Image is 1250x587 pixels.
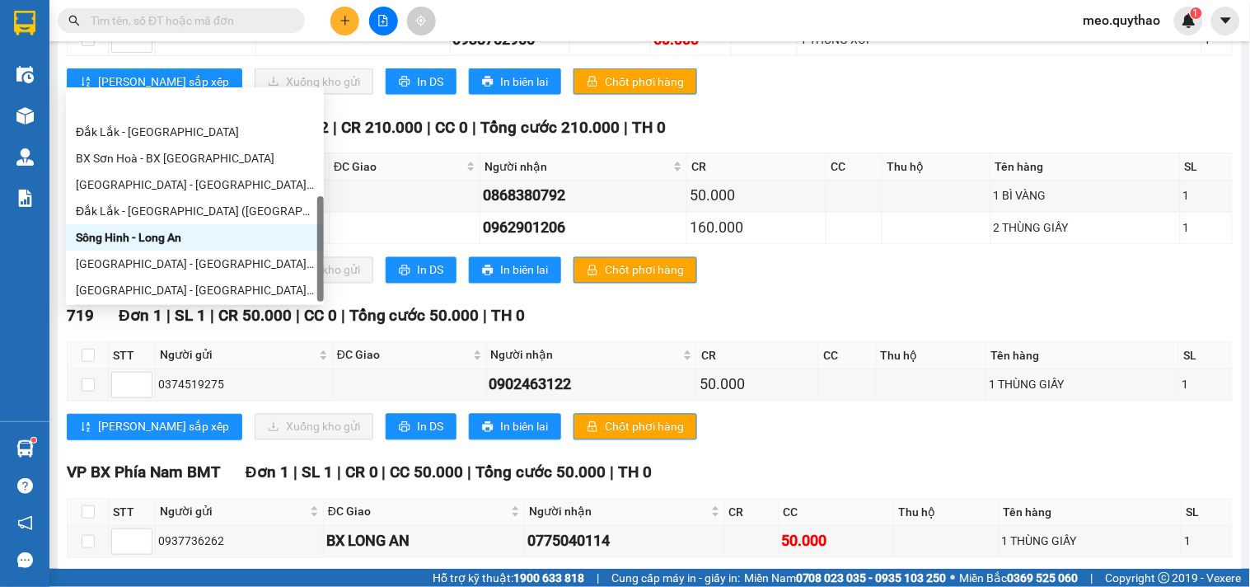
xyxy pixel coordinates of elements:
span: | [382,463,386,482]
span: Tổng cước 210.000 [481,118,620,137]
span: TH 0 [633,118,667,137]
button: plus [330,7,359,35]
span: | [597,569,599,587]
span: ⚪️ [951,575,956,581]
div: BX Sơn Hoà - BX [GEOGRAPHIC_DATA] [76,149,314,167]
span: CR 210.000 [341,118,424,137]
div: BX LONG AN [326,530,522,553]
span: CR 0 [345,463,378,482]
span: | [341,307,345,326]
span: 1 [1193,7,1199,19]
span: CC 0 [304,307,337,326]
span: Người gửi [160,503,307,521]
span: | [210,307,214,326]
span: printer [482,76,494,89]
button: lockChốt phơi hàng [574,68,697,95]
button: lockChốt phơi hàng [574,414,697,440]
div: 0902463122 [489,373,695,397]
button: downloadXuống kho gửi [255,414,373,440]
span: | [611,463,615,482]
span: SL 1 [302,463,333,482]
span: In DS [417,418,443,436]
th: SL [1182,499,1233,526]
img: logo-vxr [14,11,35,35]
span: printer [482,265,494,278]
div: 0962901206 [483,217,684,240]
span: notification [17,515,33,531]
div: [GEOGRAPHIC_DATA] - [GEOGRAPHIC_DATA] ([GEOGRAPHIC_DATA] mới) [76,176,314,194]
div: 0374519275 [158,376,330,394]
div: Sông Hinh - Long An [76,228,314,247]
div: 1 THÙNG GIẤY [1002,533,1179,551]
span: 719 [67,307,94,326]
div: Sài Gòn - Đắk Lắk (BXMT) [66,251,324,277]
th: SL [1181,153,1233,181]
span: | [484,307,488,326]
span: | [428,118,432,137]
div: Sài Gòn - Đắk Lắk (BXMĐ mới) [66,171,324,198]
button: printerIn biên lai [469,68,561,95]
th: Thu hộ [877,342,987,369]
span: SL 1 [175,307,206,326]
span: | [296,307,300,326]
button: aim [407,7,436,35]
span: Chốt phơi hàng [605,73,684,91]
span: ĐC Giao [337,346,470,364]
button: printerIn biên lai [469,257,561,284]
span: search [68,15,80,26]
span: | [293,463,297,482]
div: 50.000 [690,185,823,208]
span: CC 0 [436,118,469,137]
div: 50.000 [782,530,892,553]
span: ĐC Giao [334,157,463,176]
div: [GEOGRAPHIC_DATA] - [GEOGRAPHIC_DATA] ([GEOGRAPHIC_DATA]) [76,255,314,273]
span: plus [339,15,351,26]
img: solution-icon [16,190,34,207]
img: warehouse-icon [16,66,34,83]
button: sort-ascending[PERSON_NAME] sắp xếp [67,68,242,95]
span: In biên lai [500,418,548,436]
sup: 1 [31,438,36,443]
th: STT [109,499,156,526]
span: VP BX Phía Nam BMT [67,463,221,482]
span: question-circle [17,478,33,494]
th: CR [697,342,819,369]
span: printer [482,421,494,434]
div: Sông Hinh - Long An [66,224,324,251]
span: | [468,463,472,482]
div: [GEOGRAPHIC_DATA] - [GEOGRAPHIC_DATA] ([GEOGRAPHIC_DATA] - [GEOGRAPHIC_DATA] cũ) [76,281,314,299]
div: Đắk Lắk - [GEOGRAPHIC_DATA] [76,123,314,141]
span: TH 0 [619,463,653,482]
span: In DS [417,73,443,91]
span: lock [587,76,598,89]
span: | [337,463,341,482]
th: CR [725,499,779,526]
button: printerIn DS [386,414,456,440]
div: 0937736262 [158,533,321,551]
th: Tên hàng [1000,499,1182,526]
span: Hỗ trợ kỹ thuật: [433,569,584,587]
span: | [625,118,629,137]
img: warehouse-icon [16,107,34,124]
span: meo.quythao [1070,10,1174,31]
span: ĐC Giao [328,503,508,521]
span: printer [399,421,410,434]
span: Đơn 1 [246,463,289,482]
th: Tên hàng [991,153,1181,181]
span: lock [587,421,598,434]
div: 1 [1183,187,1229,205]
strong: 0369 525 060 [1008,571,1079,585]
div: Đắk Lắk - [GEOGRAPHIC_DATA] ([GEOGRAPHIC_DATA] mới) [76,202,314,220]
button: file-add [369,7,398,35]
span: SL 2 [297,118,329,137]
span: file-add [377,15,389,26]
span: Chốt phơi hàng [605,418,684,436]
button: downloadXuống kho gửi [255,68,373,95]
span: | [473,118,477,137]
span: In biên lai [500,261,548,279]
div: 1 BÌ VÀNG [994,187,1177,205]
span: [PERSON_NAME] sắp xếp [98,73,229,91]
button: printerIn DS [386,257,456,284]
div: 0775040114 [527,530,721,553]
span: message [17,552,33,568]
